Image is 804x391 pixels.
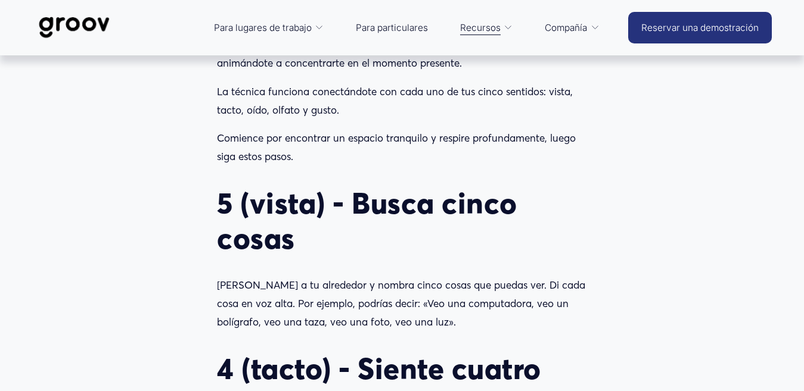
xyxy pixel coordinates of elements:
[208,14,330,42] a: menú desplegable de carpetas
[32,8,116,47] img: Groov | Plataforma de Ciencia Laboral | Impulsa el Rendimiento | Impulsa los Resultados
[454,14,519,42] a: menú desplegable de carpetas
[217,279,588,327] font: [PERSON_NAME] a tu alrededor y nombra cinco cosas que puedas ver. Di cada cosa en voz alta. Por e...
[214,22,312,33] font: Para lugares de trabajo
[545,22,587,33] font: Compañía
[460,22,501,33] font: Recursos
[356,22,428,33] font: Para particulares
[641,22,759,33] font: Reservar una demostración
[350,14,434,42] a: Para particulares
[539,14,606,42] a: menú desplegable de carpetas
[628,12,772,43] a: Reservar una demostración
[217,85,576,116] font: La técnica funciona conectándote con cada uno de tus cinco sentidos: vista, tacto, oído, olfato y...
[217,185,524,257] font: 5 (vista) - Busca cinco cosas
[217,132,579,162] font: Comience por encontrar un espacio tranquilo y respire profundamente, luego siga estos pasos.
